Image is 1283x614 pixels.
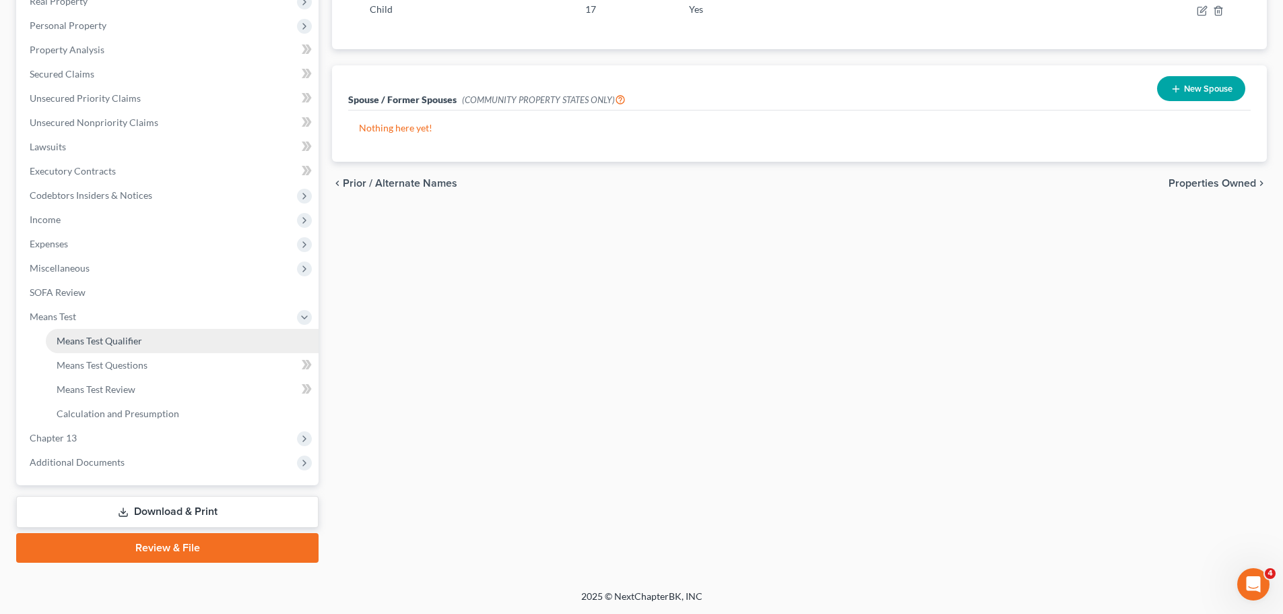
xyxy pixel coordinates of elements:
a: Property Analysis [19,38,319,62]
p: Nothing here yet! [359,121,1240,135]
button: chevron_left Prior / Alternate Names [332,178,457,189]
a: Unsecured Nonpriority Claims [19,111,319,135]
span: Executory Contracts [30,165,116,177]
span: (COMMUNITY PROPERTY STATES ONLY) [462,94,626,105]
a: SOFA Review [19,280,319,305]
a: Lawsuits [19,135,319,159]
span: Calculation and Presumption [57,408,179,419]
span: Lawsuits [30,141,66,152]
i: chevron_left [332,178,343,189]
a: Executory Contracts [19,159,319,183]
span: Miscellaneous [30,262,90,274]
button: Properties Owned chevron_right [1169,178,1267,189]
span: Personal Property [30,20,106,31]
span: Income [30,214,61,225]
span: Means Test Review [57,383,135,395]
a: Download & Print [16,496,319,528]
span: Properties Owned [1169,178,1256,189]
span: Means Test Qualifier [57,335,142,346]
a: Means Test Review [46,377,319,402]
span: Prior / Alternate Names [343,178,457,189]
a: Secured Claims [19,62,319,86]
span: Unsecured Nonpriority Claims [30,117,158,128]
i: chevron_right [1256,178,1267,189]
span: Secured Claims [30,68,94,80]
a: Means Test Questions [46,353,319,377]
a: Unsecured Priority Claims [19,86,319,111]
button: New Spouse [1157,76,1245,101]
a: Means Test Qualifier [46,329,319,353]
span: SOFA Review [30,286,86,298]
span: 4 [1265,568,1276,579]
iframe: Intercom live chat [1237,568,1270,601]
span: Property Analysis [30,44,104,55]
span: Chapter 13 [30,432,77,443]
span: Unsecured Priority Claims [30,92,141,104]
span: Codebtors Insiders & Notices [30,189,152,201]
span: Additional Documents [30,456,125,468]
a: Review & File [16,533,319,563]
span: Means Test [30,311,76,322]
span: Expenses [30,238,68,249]
span: Means Test Questions [57,359,147,371]
span: Spouse / Former Spouses [348,94,457,105]
a: Calculation and Presumption [46,402,319,426]
div: 2025 © NextChapterBK, INC [258,590,1026,614]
